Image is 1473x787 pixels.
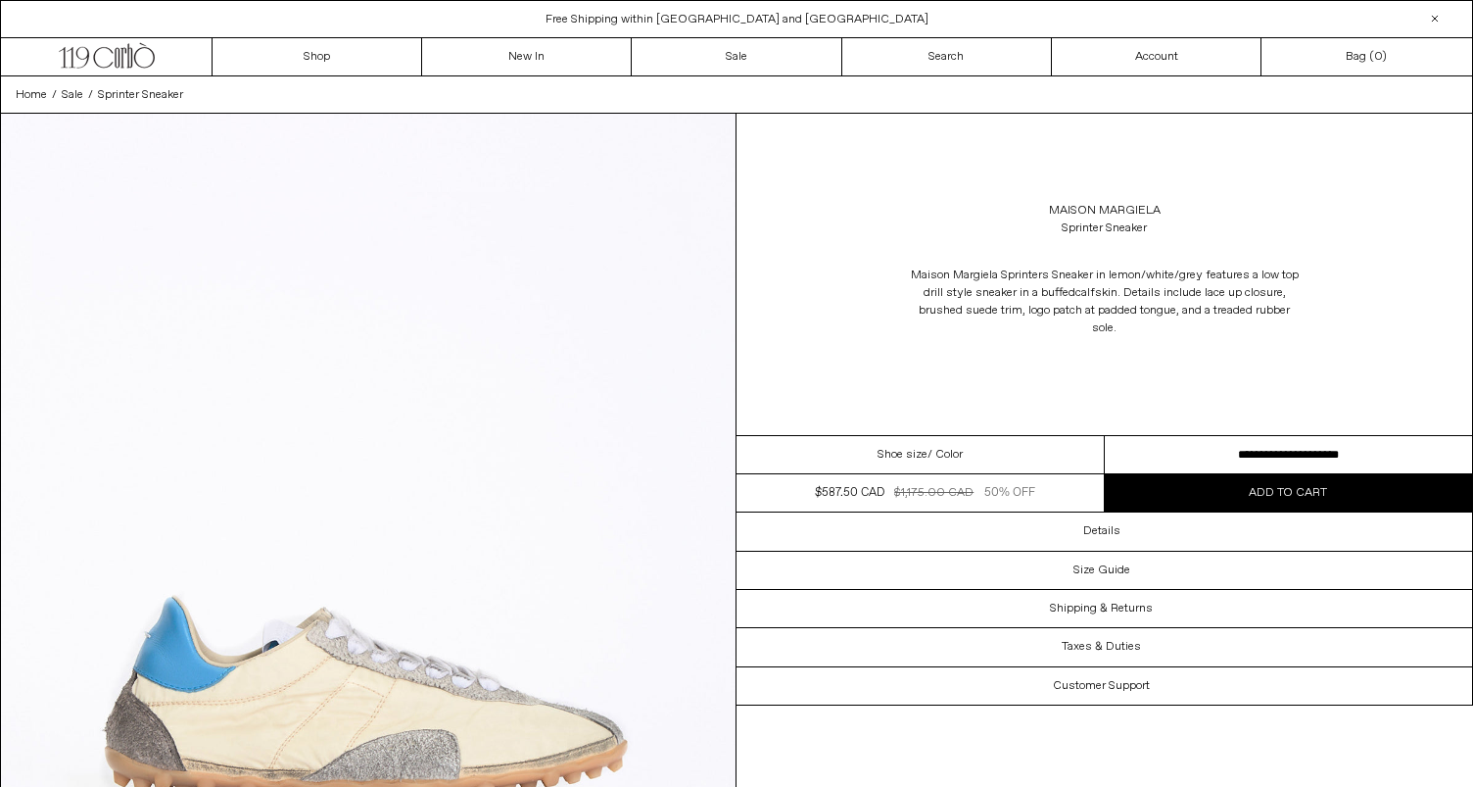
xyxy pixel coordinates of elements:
h3: Customer Support [1053,679,1150,693]
div: 50% OFF [984,484,1035,502]
div: Sprinter Sneaker [1062,220,1147,237]
a: Account [1052,38,1261,75]
a: Sale [62,86,83,104]
h3: Taxes & Duties [1062,640,1141,654]
span: Shoe size [878,446,927,464]
h3: Size Guide [1073,564,1130,577]
span: Sale [62,87,83,103]
span: 0 [1374,49,1382,65]
span: / [52,86,57,104]
span: ) [1374,48,1387,66]
a: Bag () [1261,38,1471,75]
span: Home [16,87,47,103]
span: / Color [927,446,963,464]
span: calfskin. Details include lace up closure, brushed suede trim, logo patch at padded tongue, and a... [919,285,1290,336]
a: New In [422,38,632,75]
a: Search [842,38,1052,75]
a: Maison Margiela [1049,202,1161,220]
span: Maison Margiela Sprinters Sneaker in lemon/white/grey features a low top drill style sneaker in a... [911,268,1299,301]
div: $1,175.00 CAD [894,484,974,502]
div: $587.50 CAD [815,484,884,502]
a: Home [16,86,47,104]
h3: Shipping & Returns [1050,602,1153,615]
a: Free Shipping within [GEOGRAPHIC_DATA] and [GEOGRAPHIC_DATA] [546,12,928,27]
button: Add to cart [1105,474,1473,512]
span: Add to cart [1249,485,1327,501]
a: Sprinter Sneaker [98,86,183,104]
span: / [88,86,93,104]
a: Shop [213,38,422,75]
h3: Details [1083,524,1120,538]
span: Sprinter Sneaker [98,87,183,103]
a: Sale [632,38,841,75]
